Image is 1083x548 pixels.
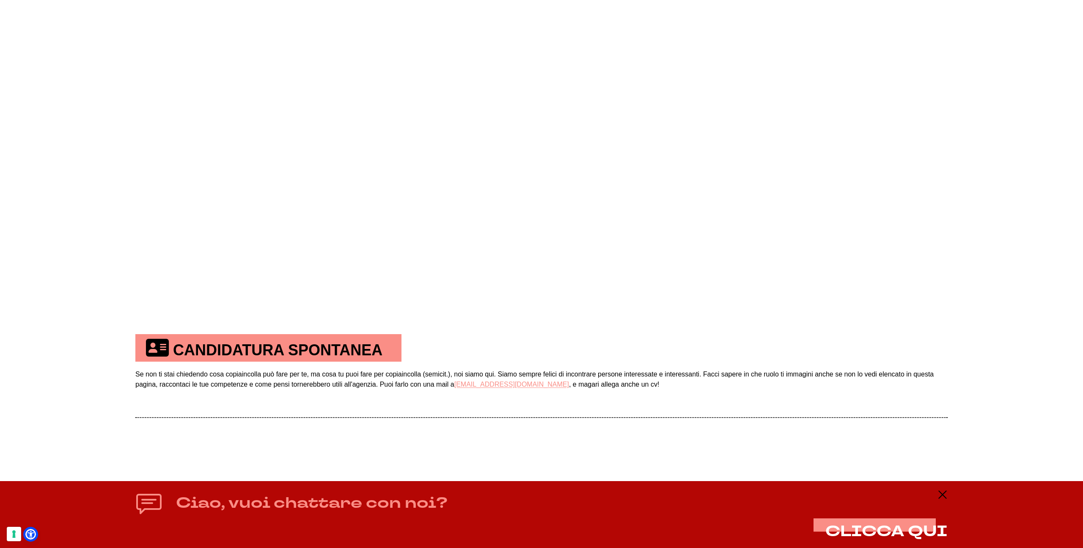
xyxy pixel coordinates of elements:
a: Open Accessibility Menu [25,529,36,540]
span: CLICCA QUI [825,521,948,542]
a: [EMAIL_ADDRESS][DOMAIN_NAME] [454,381,569,388]
th: CANDIDATURA SPONTANEA [135,334,401,362]
button: Le tue preferenze relative al consenso per le tecnologie di tracciamento [7,527,21,541]
button: CLICCA QUI [825,523,948,540]
td: Se non ti stai chiedendo cosa copiaincolla può fare per te, ma cosa tu puoi fare per copiaincolla... [135,362,948,417]
h4: Ciao, vuoi chattare con noi? [176,493,448,513]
